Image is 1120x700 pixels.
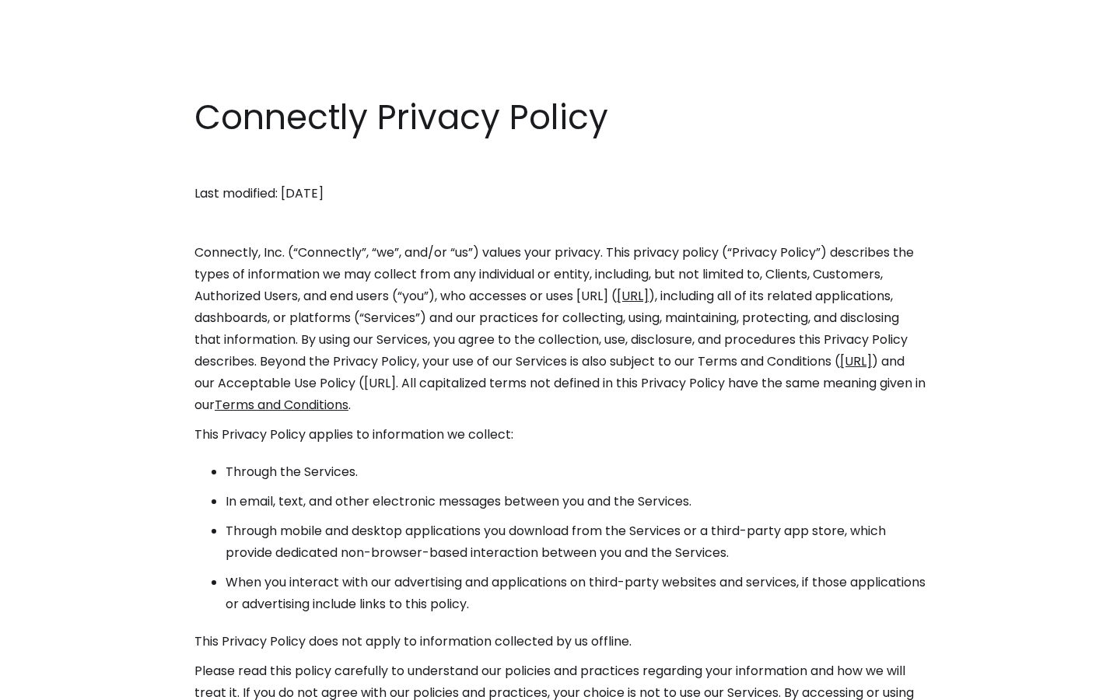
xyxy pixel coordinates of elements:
[226,520,926,564] li: Through mobile and desktop applications you download from the Services or a third-party app store...
[194,631,926,653] p: This Privacy Policy does not apply to information collected by us offline.
[194,212,926,234] p: ‍
[194,424,926,446] p: This Privacy Policy applies to information we collect:
[194,242,926,416] p: Connectly, Inc. (“Connectly”, “we”, and/or “us”) values your privacy. This privacy policy (“Priva...
[226,491,926,513] li: In email, text, and other electronic messages between you and the Services.
[226,461,926,483] li: Through the Services.
[194,183,926,205] p: Last modified: [DATE]
[31,673,93,695] ul: Language list
[215,396,348,414] a: Terms and Conditions
[226,572,926,615] li: When you interact with our advertising and applications on third-party websites and services, if ...
[617,287,649,305] a: [URL]
[16,671,93,695] aside: Language selected: English
[194,93,926,142] h1: Connectly Privacy Policy
[194,153,926,175] p: ‍
[840,352,872,370] a: [URL]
